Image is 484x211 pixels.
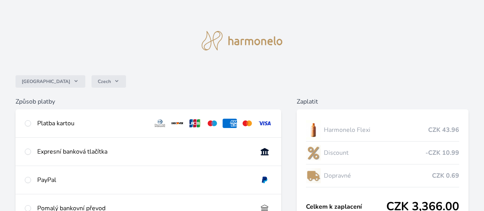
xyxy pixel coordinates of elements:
span: Dopravné [324,171,432,180]
img: jcb.svg [188,119,202,128]
img: paypal.svg [258,175,272,185]
img: diners.svg [153,119,167,128]
img: delivery-lo.png [306,166,321,185]
h6: Způsob platby [16,97,281,106]
span: Discount [324,148,425,157]
img: maestro.svg [205,119,220,128]
h6: Zaplatit [297,97,468,106]
div: PayPal [37,175,251,185]
img: discover.svg [170,119,185,128]
button: [GEOGRAPHIC_DATA] [16,75,85,88]
span: -CZK 10.99 [425,148,459,157]
div: Platba kartou [37,119,147,128]
img: onlineBanking_CZ.svg [258,147,272,156]
img: amex.svg [223,119,237,128]
button: Czech [92,75,126,88]
span: CZK 43.96 [428,125,459,135]
span: CZK 0.69 [432,171,459,180]
img: visa.svg [258,119,272,128]
span: Czech [98,78,111,85]
span: Harmonelo Flexi [324,125,428,135]
img: discount-lo.png [306,143,321,163]
img: CLEAN_FLEXI_se_stinem_x-hi_(1)-lo.jpg [306,120,321,140]
img: logo.svg [202,31,282,50]
div: Expresní banková tlačítka [37,147,251,156]
span: [GEOGRAPHIC_DATA] [22,78,70,85]
img: mc.svg [240,119,254,128]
